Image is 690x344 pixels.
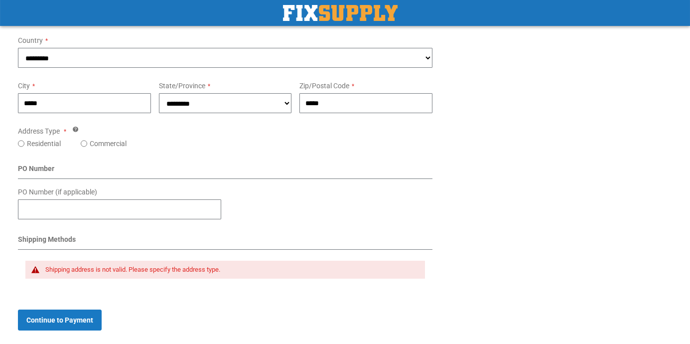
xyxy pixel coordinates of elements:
[18,164,432,179] div: PO Number
[45,266,415,274] div: Shipping address is not valid. Please specify the address type.
[27,139,61,149] label: Residential
[18,310,102,331] button: Continue to Payment
[18,36,43,44] span: Country
[26,316,93,324] span: Continue to Payment
[159,82,205,90] span: State/Province
[18,127,60,135] span: Address Type
[18,234,432,250] div: Shipping Methods
[283,5,398,21] img: Fix Industrial Supply
[283,5,398,21] a: store logo
[18,188,97,196] span: PO Number (if applicable)
[18,82,30,90] span: City
[299,82,349,90] span: Zip/Postal Code
[90,139,127,149] label: Commercial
